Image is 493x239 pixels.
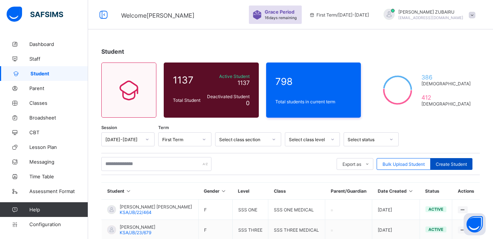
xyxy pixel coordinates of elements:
[421,74,471,81] span: 386
[7,7,63,22] img: safsims
[289,137,326,142] div: Select class level
[121,12,195,19] span: Welcome [PERSON_NAME]
[29,174,88,179] span: Time Table
[29,41,88,47] span: Dashboard
[253,10,262,19] img: sticker-purple.71386a28dfed39d6af7621340158ba97.svg
[219,137,268,142] div: Select class section
[29,85,88,91] span: Parent
[348,137,385,142] div: Select status
[173,74,202,86] span: 1137
[265,9,294,15] span: Grace Period
[102,183,199,200] th: Student
[398,9,463,15] span: [PERSON_NAME] ZUBAIRU
[383,161,425,167] span: Bulk Upload Student
[246,99,250,107] span: 0
[265,15,297,20] span: 16 days remaining
[101,48,124,55] span: Student
[376,9,479,21] div: SAGEERZUBAIRU
[29,144,88,150] span: Lesson Plan
[30,71,88,76] span: Student
[158,125,169,130] span: Term
[206,94,250,99] span: Deactivated Student
[268,183,325,200] th: Class
[325,183,372,200] th: Parent/Guardian
[238,79,250,86] span: 1137
[171,96,204,105] div: Total Student
[198,183,232,200] th: Gender
[120,230,151,235] span: KSA/JB/23/679
[29,129,88,135] span: CBT
[421,81,471,86] span: [DEMOGRAPHIC_DATA]
[232,200,268,220] td: SSS ONE
[421,94,471,101] span: 412
[101,125,117,130] span: Session
[428,207,443,212] span: active
[268,200,325,220] td: SSS ONE MEDICAL
[372,200,420,220] td: [DATE]
[232,183,268,200] th: Level
[372,183,420,200] th: Date Created
[342,161,361,167] span: Export as
[421,101,471,107] span: [DEMOGRAPHIC_DATA]
[29,100,88,106] span: Classes
[29,221,88,227] span: Configuration
[29,188,88,194] span: Assessment Format
[452,183,480,200] th: Actions
[206,74,250,79] span: Active Student
[29,159,88,165] span: Messaging
[29,207,88,213] span: Help
[464,213,486,235] button: Open asap
[198,200,232,220] td: F
[221,188,227,194] i: Sort in Ascending Order
[120,204,192,210] span: [PERSON_NAME] [PERSON_NAME]
[398,15,463,20] span: [EMAIL_ADDRESS][DOMAIN_NAME]
[105,137,141,142] div: [DATE]-[DATE]
[275,99,352,104] span: Total students in current term
[120,210,152,215] span: KSA/JB/22/464
[275,76,352,87] span: 798
[126,188,132,194] i: Sort in Ascending Order
[162,137,198,142] div: First Term
[29,115,88,121] span: Broadsheet
[408,188,414,194] i: Sort in Ascending Order
[428,227,443,232] span: active
[29,56,88,62] span: Staff
[120,224,155,230] span: [PERSON_NAME]
[309,12,369,18] span: session/term information
[436,161,467,167] span: Create Student
[420,183,452,200] th: Status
